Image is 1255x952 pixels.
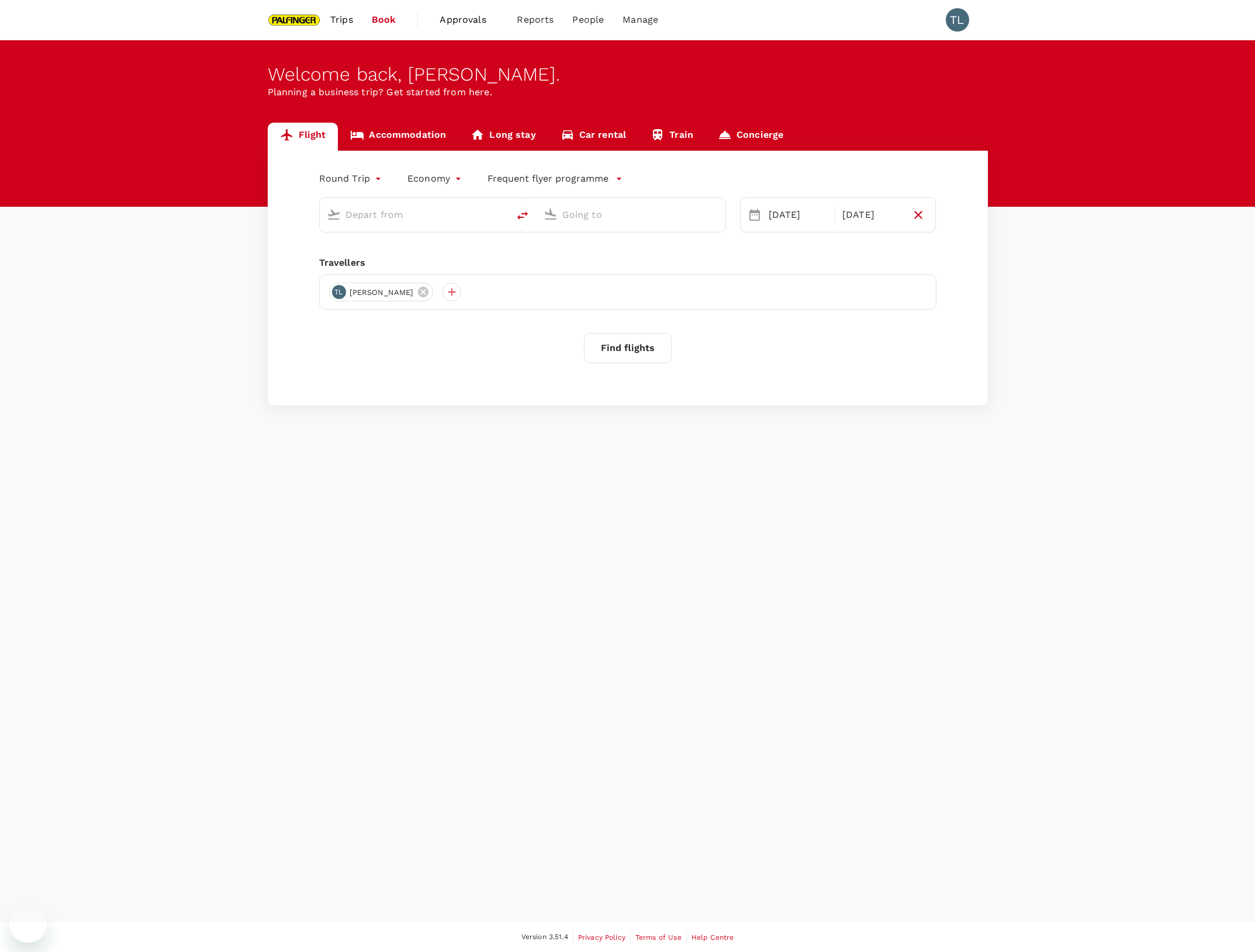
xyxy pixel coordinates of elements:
div: Round Trip [319,169,385,188]
input: Depart from [345,206,484,224]
div: TL [946,8,969,32]
span: Version 3.51.4 [521,932,568,943]
p: Planning a business trip? Get started from here. [268,85,988,99]
img: Palfinger Asia Pacific Pte Ltd [268,7,321,33]
div: Travellers [319,256,936,270]
span: [PERSON_NAME] [343,287,421,298]
button: Find flights [584,333,672,363]
div: TL [332,285,346,299]
span: Approvals [440,13,498,27]
a: Car rental [548,123,639,151]
a: Long stay [458,123,548,151]
button: Open [717,213,720,216]
span: Reports [517,13,554,27]
div: [DATE] [764,203,832,227]
span: People [572,13,604,27]
span: Privacy Policy [578,933,625,941]
span: Trips [330,13,353,27]
span: Help Centre [692,933,734,941]
span: Manage [623,13,658,27]
button: delete [509,201,537,230]
span: Terms of Use [635,933,682,941]
span: Book [372,13,396,27]
div: [DATE] [838,203,906,227]
button: Frequent flyer programme [488,172,623,186]
iframe: Button to launch messaging window [9,905,47,943]
a: Privacy Policy [578,931,625,944]
a: Help Centre [692,931,734,944]
div: TL[PERSON_NAME] [329,283,434,301]
p: Frequent flyer programme [488,172,609,186]
a: Accommodation [338,123,458,151]
a: Concierge [706,123,796,151]
a: Flight [268,123,338,151]
div: Economy [407,169,464,188]
input: Going to [562,206,701,224]
div: Welcome back , [PERSON_NAME] . [268,64,988,85]
button: Open [500,213,503,216]
a: Terms of Use [635,931,682,944]
a: Train [638,123,706,151]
